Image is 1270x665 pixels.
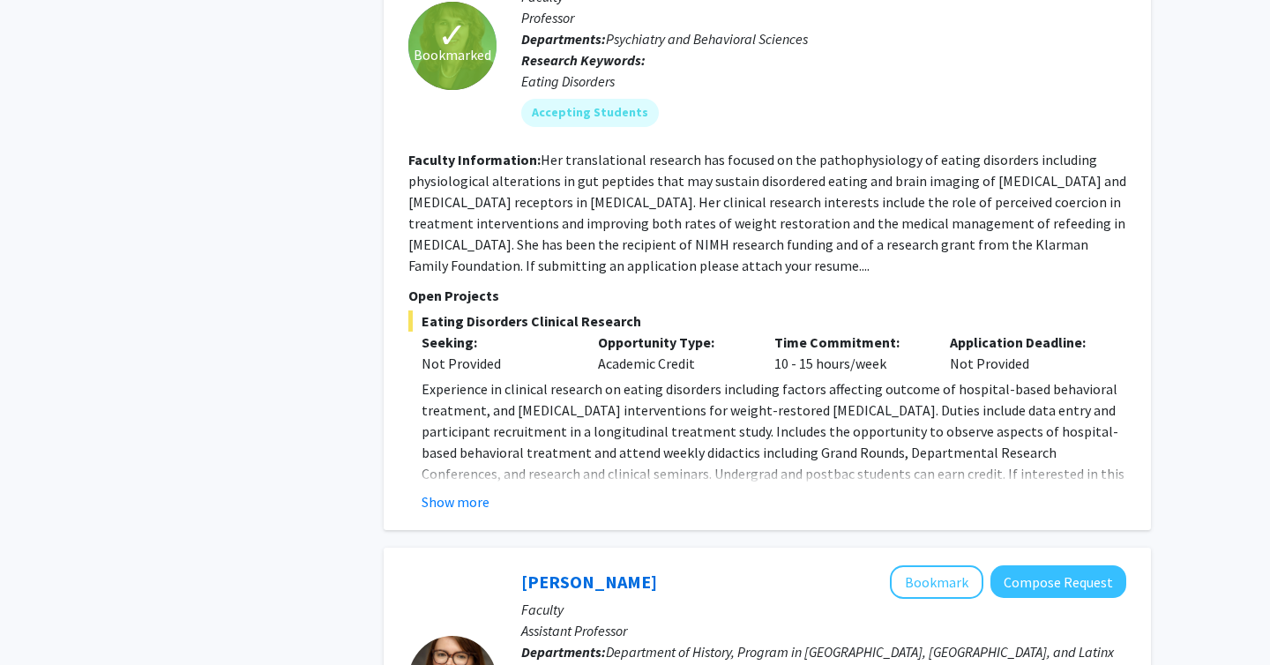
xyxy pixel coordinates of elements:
div: Academic Credit [585,332,761,374]
p: Seeking: [422,332,571,353]
button: Add Casey Lurtz to Bookmarks [890,565,983,599]
button: Compose Request to Casey Lurtz [990,565,1126,598]
span: Eating Disorders Clinical Research [408,310,1126,332]
p: Faculty [521,599,1126,620]
a: [PERSON_NAME] [521,571,657,593]
span: Psychiatry and Behavioral Sciences [606,30,808,48]
b: Departments: [521,30,606,48]
fg-read-more: Her translational research has focused on the pathophysiology of eating disorders including physi... [408,151,1126,274]
b: Faculty Information: [408,151,541,168]
span: Bookmarked [414,44,491,65]
b: Research Keywords: [521,51,646,69]
div: Eating Disorders [521,71,1126,92]
p: Opportunity Type: [598,332,748,353]
p: Time Commitment: [774,332,924,353]
p: Open Projects [408,285,1126,306]
b: Departments: [521,643,606,661]
div: 10 - 15 hours/week [761,332,938,374]
mat-chip: Accepting Students [521,99,659,127]
div: Not Provided [422,353,571,374]
p: Assistant Professor [521,620,1126,641]
span: Experience in clinical research on eating disorders including factors affecting outcome of hospit... [422,380,1124,525]
p: Professor [521,7,1126,28]
button: Show more [422,491,489,512]
iframe: Chat [13,586,75,652]
div: Not Provided [937,332,1113,374]
span: ✓ [437,26,467,44]
p: Application Deadline: [950,332,1100,353]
